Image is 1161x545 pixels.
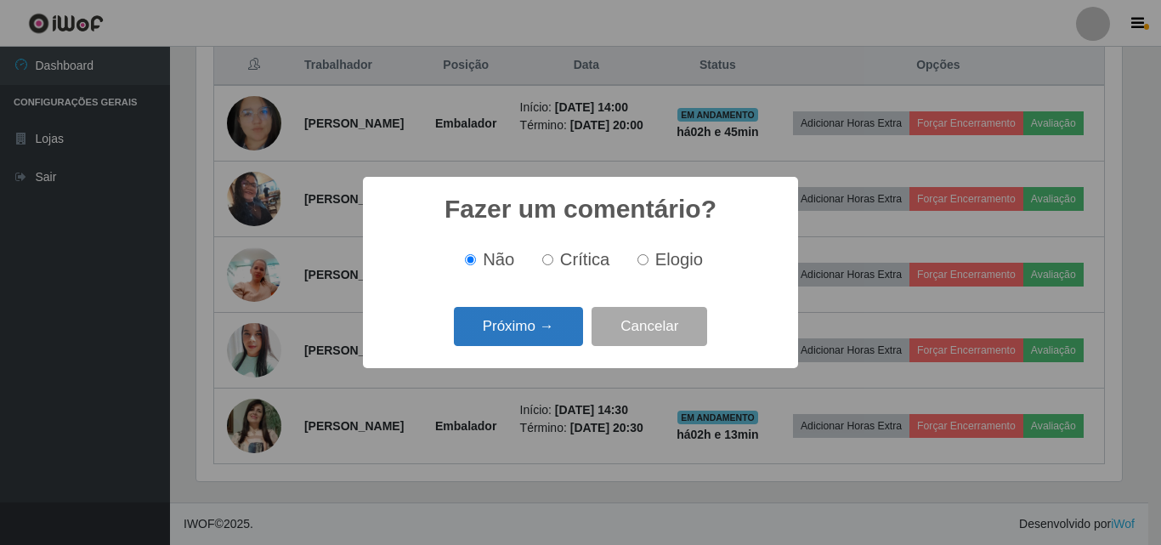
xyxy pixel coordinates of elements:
span: Elogio [655,250,703,269]
input: Não [465,254,476,265]
button: Próximo → [454,307,583,347]
h2: Fazer um comentário? [445,194,716,224]
span: Não [483,250,514,269]
input: Elogio [637,254,648,265]
button: Cancelar [592,307,707,347]
span: Crítica [560,250,610,269]
input: Crítica [542,254,553,265]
